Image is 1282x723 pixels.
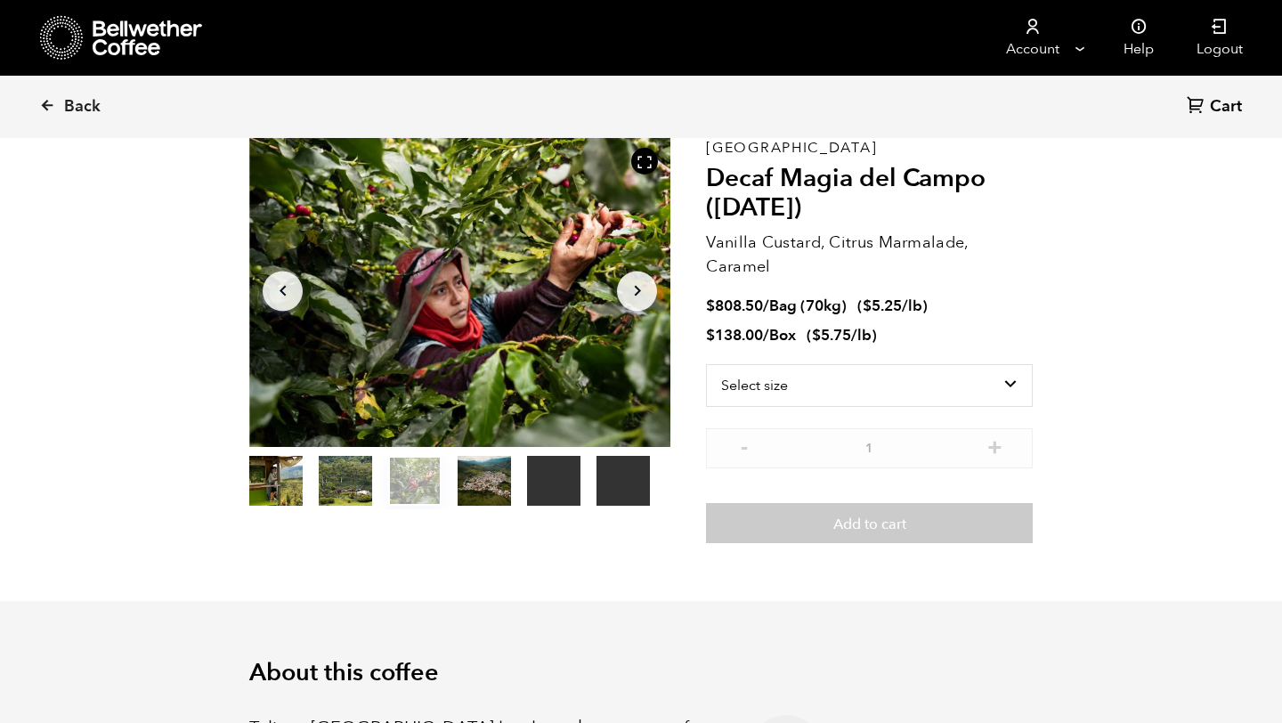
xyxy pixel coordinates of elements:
span: Back [64,96,101,118]
span: Box [769,325,796,345]
h2: Decaf Magia del Campo ([DATE]) [706,164,1033,223]
span: Cart [1210,96,1242,118]
video: Your browser does not support the video tag. [527,456,580,506]
p: Vanilla Custard, Citrus Marmalade, Caramel [706,231,1033,279]
video: Your browser does not support the video tag. [596,456,650,506]
span: /lb [902,296,922,316]
span: / [763,325,769,345]
span: Bag (70kg) [769,296,847,316]
span: /lb [851,325,872,345]
a: Cart [1187,95,1246,119]
button: Add to cart [706,503,1033,544]
bdi: 138.00 [706,325,763,345]
button: - [733,437,755,455]
span: ( ) [807,325,877,345]
span: $ [812,325,821,345]
span: $ [706,325,715,345]
span: ( ) [857,296,928,316]
bdi: 5.75 [812,325,851,345]
bdi: 808.50 [706,296,763,316]
span: $ [706,296,715,316]
button: + [984,437,1006,455]
bdi: 5.25 [863,296,902,316]
span: $ [863,296,872,316]
h2: About this coffee [249,659,1033,687]
span: / [763,296,769,316]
